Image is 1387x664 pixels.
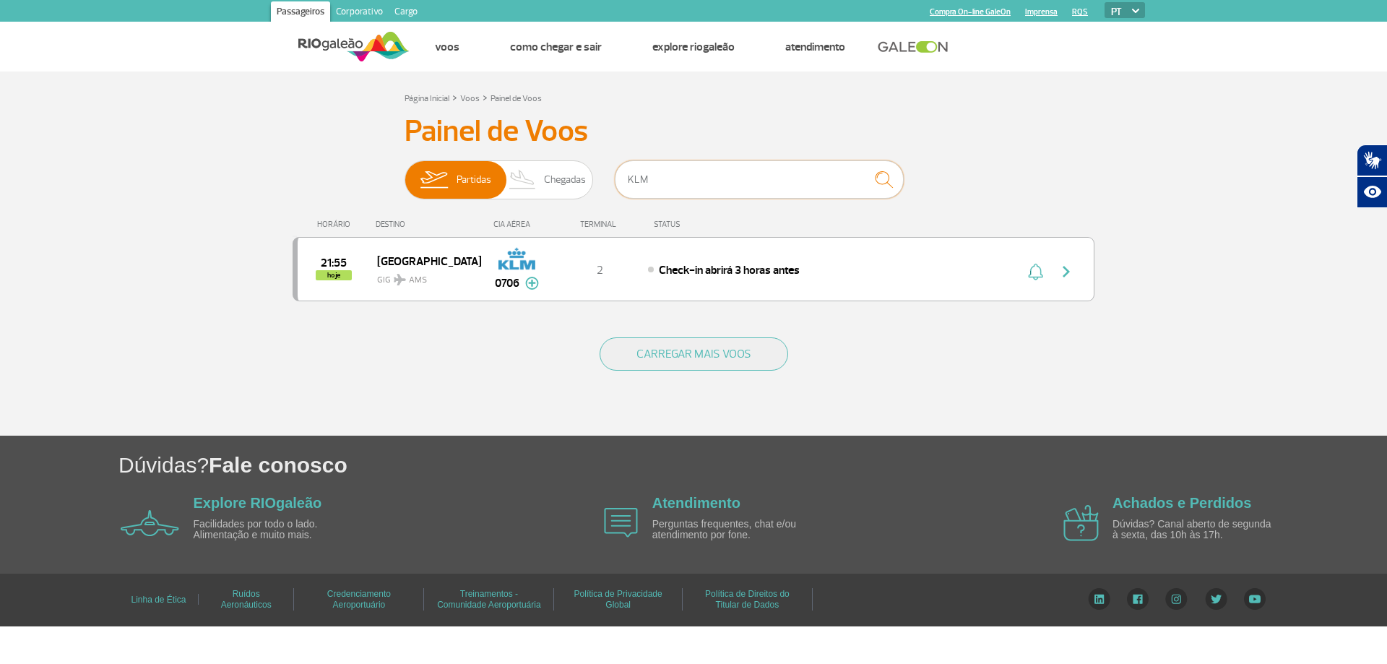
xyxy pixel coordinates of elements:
[1205,588,1227,610] img: Twitter
[1112,495,1251,511] a: Achados e Perdidos
[457,161,491,199] span: Partidas
[495,275,519,292] span: 0706
[1025,7,1058,17] a: Imprensa
[510,40,602,54] a: Como chegar e sair
[121,510,179,536] img: airplane icon
[389,1,423,25] a: Cargo
[194,495,322,511] a: Explore RIOgaleão
[411,161,457,199] img: slider-embarque
[209,453,347,477] span: Fale conosco
[221,584,272,615] a: Ruídos Aeronáuticos
[1058,263,1075,280] img: seta-direita-painel-voo.svg
[604,508,638,538] img: airplane icon
[394,274,406,285] img: destiny_airplane.svg
[118,450,1387,480] h1: Dúvidas?
[1028,263,1043,280] img: sino-painel-voo.svg
[525,277,539,290] img: mais-info-painel-voo.svg
[659,263,800,277] span: Check-in abrirá 3 horas antes
[501,161,544,199] img: slider-desembarque
[377,251,470,270] span: [GEOGRAPHIC_DATA]
[574,584,662,615] a: Política de Privacidade Global
[491,93,542,104] a: Painel de Voos
[483,89,488,105] a: >
[597,263,603,277] span: 2
[377,266,470,287] span: GIG
[330,1,389,25] a: Corporativo
[376,220,481,229] div: DESTINO
[930,7,1011,17] a: Compra On-line GaleOn
[1063,505,1099,541] img: airplane icon
[316,270,352,280] span: hoje
[652,40,735,54] a: Explore RIOgaleão
[1088,588,1110,610] img: LinkedIn
[437,584,540,615] a: Treinamentos - Comunidade Aeroportuária
[1165,588,1188,610] img: Instagram
[194,519,360,541] p: Facilidades por todo o lado. Alimentação e muito mais.
[1357,176,1387,208] button: Abrir recursos assistivos.
[297,220,376,229] div: HORÁRIO
[1244,588,1266,610] img: YouTube
[652,495,740,511] a: Atendimento
[1357,145,1387,208] div: Plugin de acessibilidade da Hand Talk.
[405,93,449,104] a: Página Inicial
[460,93,480,104] a: Voos
[647,220,764,229] div: STATUS
[271,1,330,25] a: Passageiros
[615,160,904,199] input: Voo, cidade ou cia aérea
[1072,7,1088,17] a: RQS
[705,584,790,615] a: Política de Direitos do Titular de Dados
[405,113,982,150] h3: Painel de Voos
[409,274,427,287] span: AMS
[452,89,457,105] a: >
[1357,145,1387,176] button: Abrir tradutor de língua de sinais.
[652,519,818,541] p: Perguntas frequentes, chat e/ou atendimento por fone.
[544,161,586,199] span: Chegadas
[131,590,186,610] a: Linha de Ética
[1112,519,1279,541] p: Dúvidas? Canal aberto de segunda à sexta, das 10h às 17h.
[553,220,647,229] div: TERMINAL
[327,584,391,615] a: Credenciamento Aeroportuário
[480,220,553,229] div: CIA AÉREA
[785,40,845,54] a: Atendimento
[321,258,347,268] span: 2025-09-25 21:55:00
[600,337,788,371] button: CARREGAR MAIS VOOS
[435,40,459,54] a: Voos
[1127,588,1149,610] img: Facebook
